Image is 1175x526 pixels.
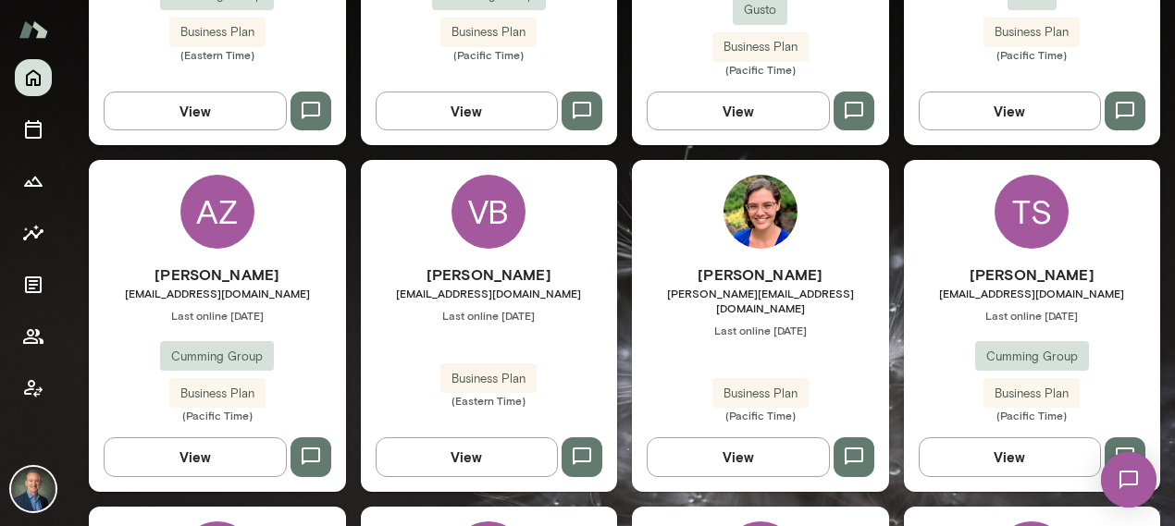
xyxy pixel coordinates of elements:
button: Documents [15,266,52,303]
button: Members [15,318,52,355]
img: Michael Alden [11,467,56,511]
h6: [PERSON_NAME] [904,263,1161,286]
span: [EMAIL_ADDRESS][DOMAIN_NAME] [361,286,618,300]
span: Last online [DATE] [632,323,889,337]
div: VB [451,175,526,249]
button: View [919,437,1102,476]
span: (Eastern Time) [361,393,618,408]
span: Business Plan [169,23,266,42]
span: Gusto [733,1,787,19]
span: Business Plan [440,370,537,388]
span: [EMAIL_ADDRESS][DOMAIN_NAME] [904,286,1161,300]
span: Business Plan [983,385,1080,403]
span: [EMAIL_ADDRESS][DOMAIN_NAME] [89,286,346,300]
span: (Pacific Time) [632,408,889,422]
span: [PERSON_NAME][EMAIL_ADDRESS][DOMAIN_NAME] [632,286,889,315]
button: View [919,92,1102,130]
span: Business Plan [169,385,266,403]
span: (Pacific Time) [904,47,1161,62]
span: Cumming Group [160,348,274,366]
span: (Pacific Time) [632,62,889,77]
span: (Pacific Time) [904,408,1161,422]
h6: [PERSON_NAME] [89,263,346,286]
span: Cumming Group [975,348,1089,366]
button: Sessions [15,111,52,148]
span: Business Plan [440,23,537,42]
span: (Eastern Time) [89,47,346,62]
button: Growth Plan [15,163,52,200]
button: View [376,437,559,476]
div: AZ [180,175,254,249]
span: (Pacific Time) [89,408,346,422]
button: Insights [15,214,52,251]
span: Business Plan [712,38,809,56]
h6: [PERSON_NAME] [361,263,618,286]
button: View [376,92,559,130]
img: Annie McKenna [724,175,798,249]
span: (Pacific Time) [361,47,618,62]
button: Home [15,59,52,96]
h6: [PERSON_NAME] [632,263,889,286]
span: Business Plan [983,23,1080,42]
span: Last online [DATE] [89,308,346,323]
button: Client app [15,370,52,407]
span: Business Plan [712,385,809,403]
button: View [647,92,830,130]
button: View [647,437,830,476]
button: View [104,437,287,476]
div: TS [995,175,1069,249]
span: Last online [DATE] [361,308,618,323]
button: View [104,92,287,130]
img: Mento [19,12,48,47]
span: Last online [DATE] [904,308,1161,323]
